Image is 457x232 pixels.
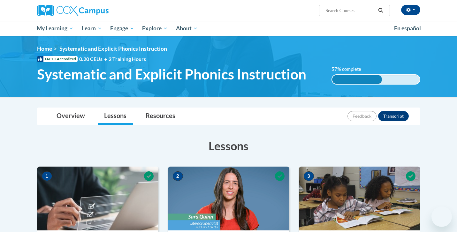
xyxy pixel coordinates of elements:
span: 3 [304,171,314,181]
span: 2 [173,171,183,181]
span: En español [394,25,421,32]
h3: Lessons [37,138,420,154]
a: Learn [78,21,106,36]
a: About [172,21,202,36]
iframe: Button to launch messaging window [431,206,452,227]
button: Account Settings [401,5,420,15]
img: Course Image [37,167,158,230]
span: IACET Accredited [37,56,78,62]
span: • [104,56,107,62]
a: En español [390,22,425,35]
a: Resources [139,108,182,125]
img: Course Image [299,167,420,230]
input: Search Courses [325,7,376,14]
span: Learn [82,25,102,32]
span: 0.20 CEUs [79,56,109,63]
div: 57% complete [332,75,382,84]
span: 2 Training Hours [109,56,146,62]
span: Systematic and Explicit Phonics Instruction [59,45,167,52]
span: Engage [110,25,134,32]
button: Transcript [378,111,409,121]
img: Cox Campus [37,5,109,16]
a: Explore [138,21,172,36]
span: My Learning [37,25,73,32]
span: About [176,25,198,32]
button: Feedback [347,111,377,121]
span: Systematic and Explicit Phonics Instruction [37,66,306,83]
span: Explore [142,25,168,32]
button: Search [376,7,385,14]
div: Main menu [27,21,430,36]
a: Engage [106,21,138,36]
a: Cox Campus [37,5,158,16]
img: Course Image [168,167,289,230]
label: 57% complete [331,66,368,73]
a: Lessons [98,108,133,125]
a: Home [37,45,52,52]
a: Overview [50,108,91,125]
span: 1 [42,171,52,181]
a: My Learning [33,21,78,36]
